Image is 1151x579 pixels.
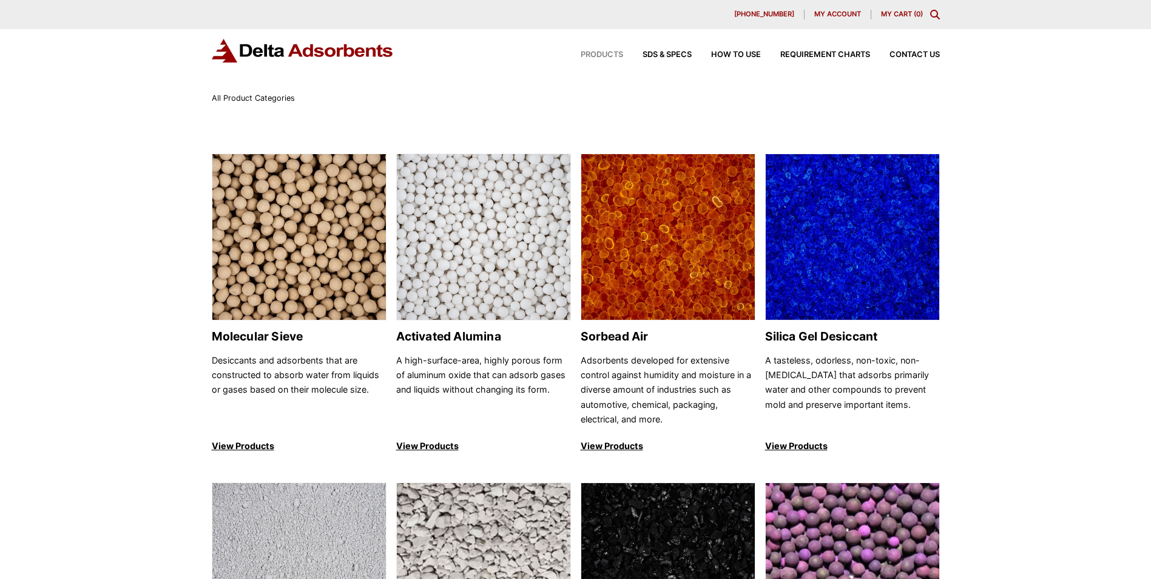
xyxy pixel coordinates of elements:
[581,51,623,59] span: Products
[711,51,761,59] span: How to Use
[212,330,386,344] h2: Molecular Sieve
[581,154,755,454] a: Sorbead Air Sorbead Air Adsorbents developed for extensive control against humidity and moisture ...
[396,353,571,427] p: A high-surface-area, highly porous form of aluminum oxide that can adsorb gases and liquids witho...
[396,154,571,454] a: Activated Alumina Activated Alumina A high-surface-area, highly porous form of aluminum oxide tha...
[212,439,386,453] p: View Products
[581,439,755,453] p: View Products
[581,154,755,321] img: Sorbead Air
[692,51,761,59] a: How to Use
[765,154,940,454] a: Silica Gel Desiccant Silica Gel Desiccant A tasteless, odorless, non-toxic, non-[MEDICAL_DATA] th...
[814,11,861,18] span: My account
[561,51,623,59] a: Products
[765,353,940,427] p: A tasteless, odorless, non-toxic, non-[MEDICAL_DATA] that adsorbs primarily water and other compo...
[916,10,920,18] span: 0
[724,10,805,19] a: [PHONE_NUMBER]
[930,10,940,19] div: Toggle Modal Content
[643,51,692,59] span: SDS & SPECS
[212,154,386,321] img: Molecular Sieve
[212,39,394,63] img: Delta Adsorbents
[212,154,386,454] a: Molecular Sieve Molecular Sieve Desiccants and adsorbents that are constructed to absorb water fr...
[397,154,570,321] img: Activated Alumina
[396,330,571,344] h2: Activated Alumina
[881,10,923,18] a: My Cart (0)
[623,51,692,59] a: SDS & SPECS
[212,353,386,427] p: Desiccants and adsorbents that are constructed to absorb water from liquids or gases based on the...
[765,330,940,344] h2: Silica Gel Desiccant
[761,51,870,59] a: Requirement Charts
[581,353,755,427] p: Adsorbents developed for extensive control against humidity and moisture in a diverse amount of i...
[581,330,755,344] h2: Sorbead Air
[212,93,295,103] span: All Product Categories
[805,10,871,19] a: My account
[734,11,794,18] span: [PHONE_NUMBER]
[766,154,939,321] img: Silica Gel Desiccant
[870,51,940,59] a: Contact Us
[765,439,940,453] p: View Products
[396,439,571,453] p: View Products
[889,51,940,59] span: Contact Us
[780,51,870,59] span: Requirement Charts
